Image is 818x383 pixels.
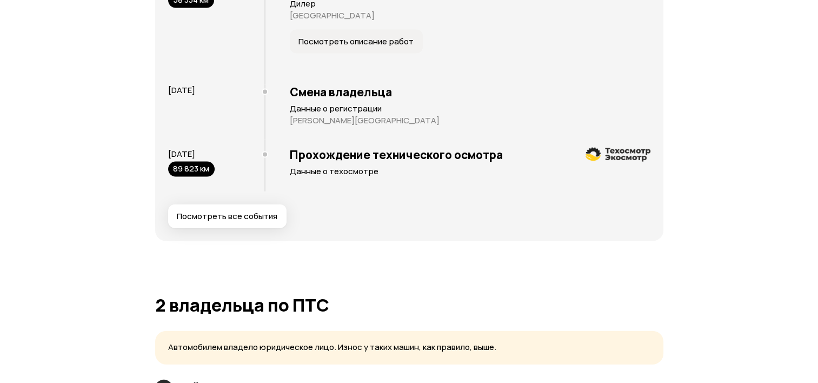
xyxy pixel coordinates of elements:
div: 89 823 км [168,162,215,177]
img: logo [586,148,650,162]
p: Данные о техосмотре [290,166,650,177]
button: Посмотреть все события [168,204,287,228]
p: Данные о регистрации [290,103,650,114]
p: [GEOGRAPHIC_DATA] [290,10,650,21]
h3: Смена владельца [290,85,650,99]
p: [PERSON_NAME][GEOGRAPHIC_DATA] [290,115,650,126]
p: Автомобилем владело юридическое лицо. Износ у таких машин, как правило, выше. [168,342,650,353]
h3: Прохождение технического осмотра [290,148,650,162]
span: [DATE] [168,148,195,160]
h1: 2 владельца по ПТС [155,295,663,315]
span: Посмотреть описание работ [298,36,414,47]
button: Посмотреть описание работ [290,30,423,54]
span: [DATE] [168,84,195,96]
span: Посмотреть все события [177,211,277,222]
